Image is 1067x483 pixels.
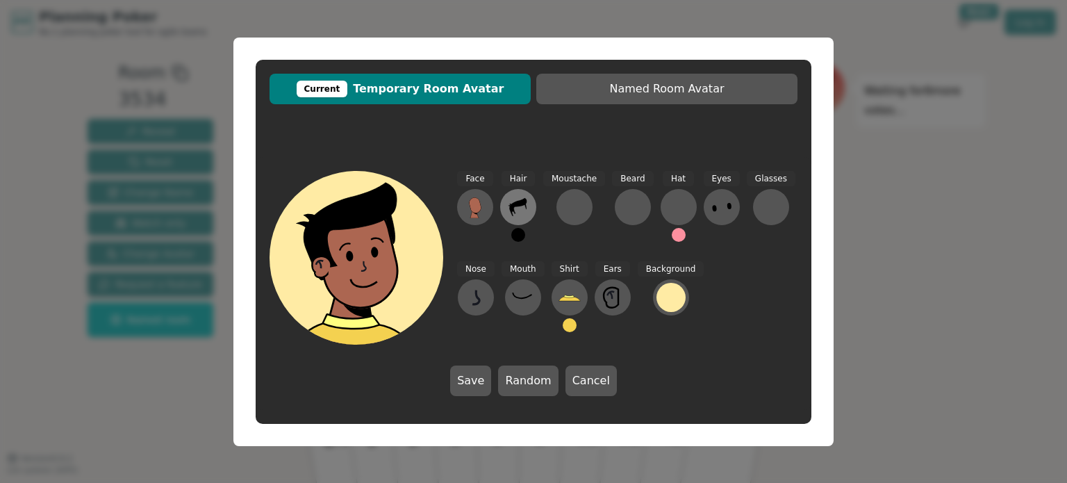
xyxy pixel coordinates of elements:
[502,171,536,187] span: Hair
[663,171,694,187] span: Hat
[543,81,791,97] span: Named Room Avatar
[270,74,531,104] button: CurrentTemporary Room Avatar
[552,261,588,277] span: Shirt
[704,171,740,187] span: Eyes
[276,81,524,97] span: Temporary Room Avatar
[457,261,495,277] span: Nose
[543,171,605,187] span: Moustache
[498,366,558,396] button: Random
[612,171,653,187] span: Beard
[747,171,795,187] span: Glasses
[565,366,617,396] button: Cancel
[638,261,704,277] span: Background
[457,171,493,187] span: Face
[297,81,348,97] div: Current
[502,261,545,277] span: Mouth
[595,261,630,277] span: Ears
[536,74,797,104] button: Named Room Avatar
[450,366,491,396] button: Save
